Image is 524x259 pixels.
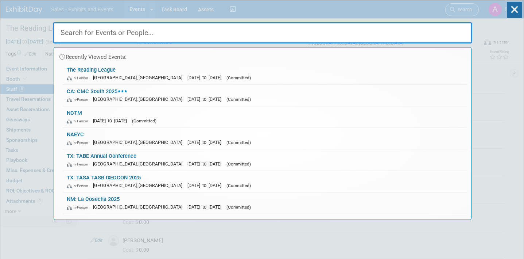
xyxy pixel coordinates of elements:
span: [GEOGRAPHIC_DATA], [GEOGRAPHIC_DATA] [93,75,186,80]
span: (Committed) [226,205,251,210]
span: [DATE] to [DATE] [187,161,225,167]
span: [GEOGRAPHIC_DATA], [GEOGRAPHIC_DATA] [93,161,186,167]
span: (Committed) [226,183,251,188]
span: (Committed) [226,161,251,167]
a: NAEYC In-Person [GEOGRAPHIC_DATA], [GEOGRAPHIC_DATA] [DATE] to [DATE] (Committed) [63,128,467,149]
a: NM: La Cosecha 2025 In-Person [GEOGRAPHIC_DATA], [GEOGRAPHIC_DATA] [DATE] to [DATE] (Committed) [63,193,467,214]
a: TX: TASA TASB txEDCON 2025 In-Person [GEOGRAPHIC_DATA], [GEOGRAPHIC_DATA] [DATE] to [DATE] (Commi... [63,171,467,192]
a: TX: TABE Annual Conference In-Person [GEOGRAPHIC_DATA], [GEOGRAPHIC_DATA] [DATE] to [DATE] (Commi... [63,149,467,171]
span: In-Person [67,119,92,123]
span: (Committed) [226,75,251,80]
span: [DATE] to [DATE] [187,183,225,188]
span: [DATE] to [DATE] [187,75,225,80]
span: [DATE] to [DATE] [187,204,225,210]
span: (Committed) [226,97,251,102]
span: (Committed) [132,118,156,123]
span: In-Person [67,205,92,210]
span: In-Person [67,183,92,188]
span: In-Person [67,97,92,102]
span: In-Person [67,162,92,167]
span: In-Person [67,76,92,80]
div: Recently Viewed Events: [58,47,467,63]
span: [GEOGRAPHIC_DATA], [GEOGRAPHIC_DATA] [93,96,186,102]
span: In-Person [67,140,92,145]
a: The Reading League In-Person [GEOGRAPHIC_DATA], [GEOGRAPHIC_DATA] [DATE] to [DATE] (Committed) [63,63,467,84]
span: [DATE] to [DATE] [93,118,131,123]
span: [DATE] to [DATE] [187,96,225,102]
span: (Committed) [226,140,251,145]
span: [GEOGRAPHIC_DATA], [GEOGRAPHIC_DATA] [93,183,186,188]
span: [DATE] to [DATE] [187,140,225,145]
a: CA: CMC South 2025 In-Person [GEOGRAPHIC_DATA], [GEOGRAPHIC_DATA] [DATE] to [DATE] (Committed) [63,85,467,106]
span: [GEOGRAPHIC_DATA], [GEOGRAPHIC_DATA] [93,204,186,210]
span: [GEOGRAPHIC_DATA], [GEOGRAPHIC_DATA] [93,140,186,145]
a: NCTM In-Person [DATE] to [DATE] (Committed) [63,106,467,127]
input: Search for Events or People... [53,22,472,43]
